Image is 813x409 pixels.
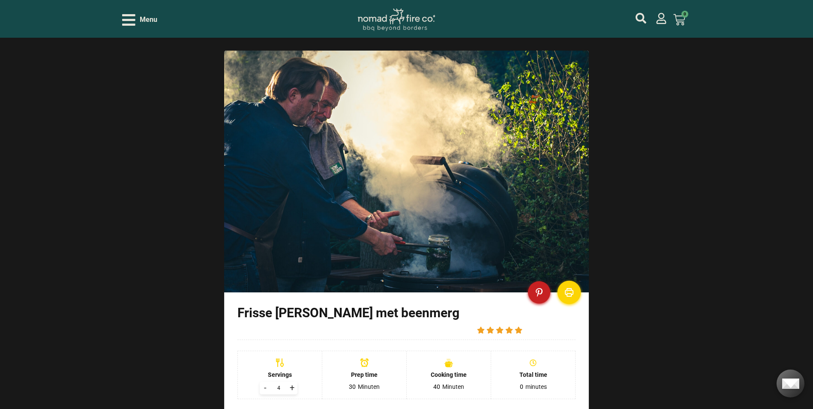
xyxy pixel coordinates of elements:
[554,327,557,334] small: 2
[681,11,688,18] span: 0
[528,327,536,334] small: 5.0
[663,9,696,31] a: 0
[561,327,574,334] small: votes
[260,382,271,394] div: -
[286,382,297,394] div: +
[140,15,157,25] span: Menu
[349,383,356,391] p: 30
[358,9,435,31] img: Nomad Logo
[525,383,547,391] span: minutes
[412,370,486,379] span: Cooking time
[224,51,589,292] img: Frisse Smokey Chimichurri met beenmerg
[520,383,523,391] p: 0
[327,370,402,379] span: Prep time
[636,13,646,24] a: mijn account
[237,305,576,321] h2: Frisse [PERSON_NAME] met beenmerg
[243,370,317,379] span: Servings
[539,327,551,334] small: from
[433,383,440,391] p: 40
[358,383,380,391] span: Minuten
[237,326,317,335] span: Recept door [PERSON_NAME]
[442,383,464,391] span: Minuten
[496,370,570,379] span: Total time
[656,13,667,24] a: mijn account
[122,12,157,27] div: Open/Close Menu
